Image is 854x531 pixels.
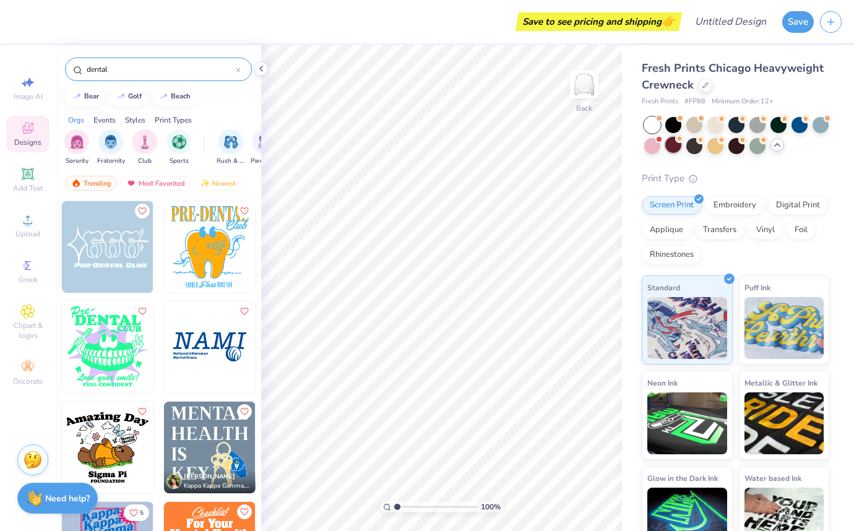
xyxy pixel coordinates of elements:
div: Print Types [155,114,192,126]
img: Neon Ink [647,392,727,454]
img: trending.gif [71,179,81,188]
button: Like [124,504,149,521]
button: Like [135,204,150,218]
div: Rhinestones [642,246,702,264]
span: Greek [19,275,38,285]
div: beach [171,93,191,100]
span: Neon Ink [647,376,678,389]
img: Puff Ink [744,297,824,359]
span: 100 % [481,501,501,512]
span: Glow in the Dark Ink [647,472,718,485]
img: Newest.gif [200,179,210,188]
img: Rush & Bid Image [224,135,238,149]
button: filter button [217,129,245,166]
span: Metallic & Glitter Ink [744,376,817,389]
span: Puff Ink [744,281,770,294]
input: Try "Alpha" [85,63,236,76]
button: Like [237,404,252,419]
img: 9b27852d-f928-42ab-b895-ae8a4b3ac701 [164,402,256,493]
div: Print Type [642,171,829,186]
div: Digital Print [768,196,828,215]
img: d3a3b437-c0eb-48e6-a59f-6b92269f7098 [255,402,347,493]
div: Save to see pricing and shipping [519,12,679,31]
div: Trending [66,176,117,191]
span: Standard [647,281,680,294]
img: Sports Image [172,135,186,149]
img: most_fav.gif [126,179,136,188]
button: Like [135,404,150,419]
img: Parent's Weekend Image [258,135,272,149]
div: Applique [642,221,691,240]
img: trend_line.gif [116,93,126,100]
span: 👉 [662,14,675,28]
div: Foil [787,221,816,240]
div: filter for Parent's Weekend [251,129,279,166]
button: filter button [132,129,157,166]
button: Like [135,304,150,319]
div: Newest [194,176,241,191]
span: Clipart & logos [6,321,50,340]
img: f3b1fdb3-8049-4d80-af3f-a10c7ce23878 [153,301,244,393]
div: Orgs [68,114,84,126]
input: Untitled Design [685,9,776,34]
img: Avatar [166,474,181,489]
div: filter for Sports [166,129,191,166]
button: bear [65,87,105,106]
span: Sorority [66,157,88,166]
span: 5 [140,510,144,516]
span: Rush & Bid [217,157,245,166]
img: cc851853-76e6-42ed-b0ef-50159b9993d4 [164,301,256,393]
span: Fraternity [97,157,125,166]
img: 0defbc29-cfba-4476-91a6-5ef55c906e28 [62,301,153,393]
div: Most Favorited [121,176,191,191]
span: Fresh Prints [642,97,678,107]
button: filter button [64,129,89,166]
span: Upload [15,229,40,239]
img: Standard [647,297,727,359]
div: Events [93,114,116,126]
img: 3e20598c-625b-4b77-b5c9-2f09253350e1 [255,301,347,393]
button: filter button [166,129,191,166]
button: Like [237,504,252,519]
strong: Need help? [45,493,90,504]
div: Transfers [695,221,744,240]
div: Styles [125,114,145,126]
div: Screen Print [642,196,702,215]
span: Club [138,157,152,166]
div: golf [128,93,142,100]
img: Fraternity Image [104,135,118,149]
div: bear [84,93,99,100]
img: Club Image [138,135,152,149]
span: Designs [14,137,41,147]
span: Water based Ink [744,472,801,485]
img: c9ede490-c4c1-45cd-831e-5412ed1fc0a8 [62,402,153,493]
button: filter button [251,129,279,166]
img: 121225d6-69fb-4c73-b126-06ec320c1388 [255,201,347,293]
span: # FP88 [684,97,705,107]
img: 4e6e8333-10ca-446e-a19e-90617f1ceb14 [62,201,153,293]
button: filter button [97,129,125,166]
button: Like [237,304,252,319]
button: Save [782,11,814,33]
img: Back [572,72,597,97]
span: Image AI [14,92,43,101]
img: Metallic & Glitter Ink [744,392,824,454]
button: golf [109,87,147,106]
img: 47d90a38-c4ff-4197-ac2d-7bce589a5825 [153,201,244,293]
button: Like [237,204,252,218]
span: Decorate [13,376,43,386]
span: Minimum Order: 12 + [712,97,774,107]
div: Vinyl [748,221,783,240]
div: filter for Fraternity [97,129,125,166]
div: Back [576,103,592,114]
span: Sports [170,157,189,166]
button: beach [152,87,196,106]
span: [PERSON_NAME] [184,472,235,481]
img: trend_line.gif [72,93,82,100]
img: e408f9ca-6f94-40cb-91aa-cc1fb6957592 [164,201,256,293]
img: ba23f7e2-f5a5-4ba4-9fbc-cc6d1b20f36d [153,402,244,493]
span: Fresh Prints Chicago Heavyweight Crewneck [642,61,824,92]
span: Kappa Kappa Gamma, [GEOGRAPHIC_DATA][US_STATE] [184,481,251,491]
img: Sorority Image [70,135,84,149]
span: Parent's Weekend [251,157,279,166]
